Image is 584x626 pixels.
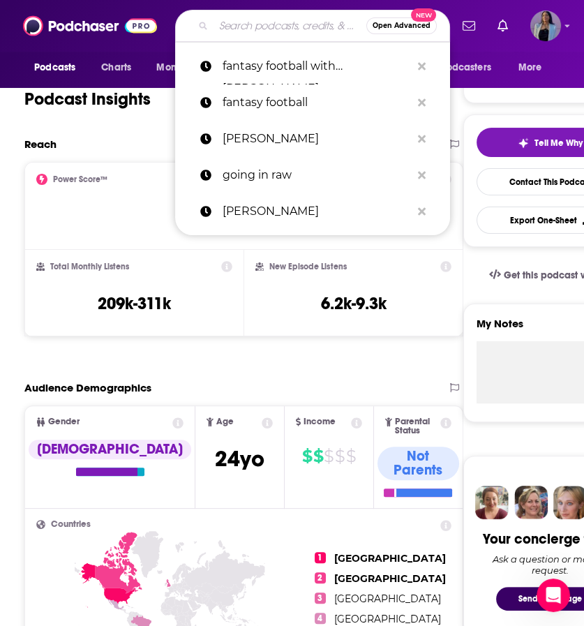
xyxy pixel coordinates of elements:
[175,157,450,193] a: going in raw
[216,417,234,426] span: Age
[313,445,323,468] span: $
[457,14,481,38] a: Show notifications dropdown
[530,10,561,41] img: User Profile
[534,137,583,149] span: Tell Me Why
[537,579,570,612] iframe: Intercom live chat
[98,293,171,314] h3: 209k-311k
[34,58,75,77] span: Podcasts
[315,613,326,624] span: 4
[373,22,430,29] span: Open Advanced
[175,121,450,157] a: [PERSON_NAME]
[415,54,511,81] button: open menu
[334,593,441,605] span: [GEOGRAPHIC_DATA]
[50,262,129,271] h2: Total Monthly Listens
[223,193,411,230] p: shane smith
[223,84,411,121] p: fantasy football
[334,552,446,565] span: [GEOGRAPHIC_DATA]
[175,10,450,42] div: Search podcasts, credits, & more...
[223,121,411,157] p: ISABEL BROWN
[269,262,346,271] h2: New Episode Listens
[321,293,387,314] h3: 6.2k-9.3k
[175,48,450,84] a: fantasy football with [PERSON_NAME]
[24,89,151,110] h1: Podcast Insights
[302,445,312,468] span: $
[509,54,560,81] button: open menu
[334,572,446,585] span: [GEOGRAPHIC_DATA]
[530,10,561,41] span: Logged in as maria.pina
[24,137,57,151] h2: Reach
[48,417,80,426] span: Gender
[223,157,411,193] p: going in raw
[518,137,529,149] img: tell me why sparkle
[29,440,191,459] div: [DEMOGRAPHIC_DATA]
[315,593,326,604] span: 3
[395,417,438,435] span: Parental Status
[24,54,93,81] button: open menu
[492,14,514,38] a: Show notifications dropdown
[346,445,356,468] span: $
[335,445,345,468] span: $
[334,613,441,625] span: [GEOGRAPHIC_DATA]
[175,193,450,230] a: [PERSON_NAME]
[23,13,157,39] img: Podchaser - Follow, Share and Rate Podcasts
[101,58,131,77] span: Charts
[215,445,264,472] span: 24 yo
[514,486,548,519] img: Barbara Profile
[518,58,542,77] span: More
[51,520,91,529] span: Countries
[156,58,206,77] span: Monitoring
[315,572,326,583] span: 2
[175,84,450,121] a: fantasy football
[324,445,334,468] span: $
[214,15,366,37] input: Search podcasts, credits, & more...
[92,54,140,81] a: Charts
[475,486,509,519] img: Sydney Profile
[377,447,459,480] div: Not Parents
[530,10,561,41] button: Show profile menu
[411,8,436,22] span: New
[315,552,326,563] span: 1
[53,174,107,184] h2: Power Score™
[304,417,336,426] span: Income
[24,381,151,394] h2: Audience Demographics
[223,48,411,84] p: fantasy football with josh
[366,17,437,34] button: Open AdvancedNew
[147,54,224,81] button: open menu
[424,58,491,77] span: For Podcasters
